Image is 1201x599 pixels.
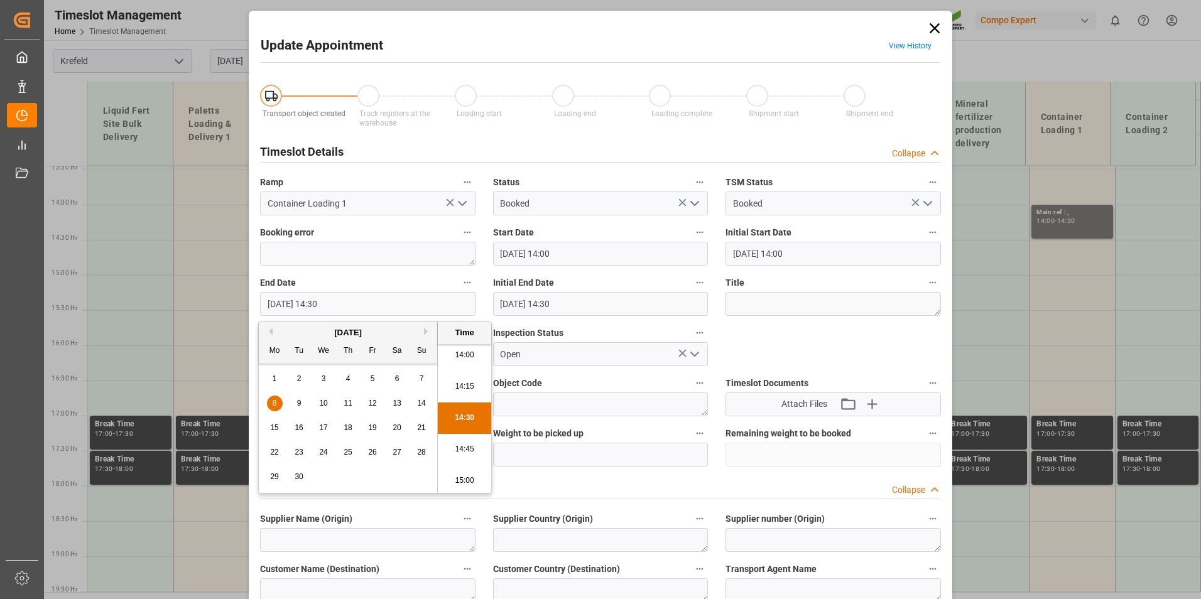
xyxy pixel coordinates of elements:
div: Sa [389,343,405,359]
div: Choose Monday, September 22nd, 2025 [267,445,283,460]
span: 25 [344,448,352,456]
button: Inspection Status [692,325,708,341]
div: Choose Saturday, September 13th, 2025 [389,396,405,411]
div: Choose Friday, September 5th, 2025 [365,371,381,387]
div: Choose Saturday, September 27th, 2025 [389,445,405,460]
div: Su [414,343,430,359]
li: 14:30 [438,402,491,434]
span: Transport object created [263,109,345,118]
span: 18 [344,423,352,432]
span: 8 [273,399,277,407]
div: Th [340,343,356,359]
span: 28 [417,448,425,456]
span: 15 [270,423,278,432]
span: 20 [393,423,401,432]
div: Tu [291,343,307,359]
span: Truck registers at the warehouse [359,109,430,127]
div: Choose Tuesday, September 2nd, 2025 [291,371,307,387]
span: TSM Status [725,176,773,189]
span: Supplier Name (Origin) [260,512,352,526]
h2: Timeslot Details [260,143,344,160]
span: 11 [344,399,352,407]
input: DD.MM.YYYY HH:MM [493,292,709,316]
div: Choose Sunday, September 7th, 2025 [414,371,430,387]
div: Choose Monday, September 29th, 2025 [267,469,283,485]
span: 14 [417,399,425,407]
span: Attach Files [781,397,827,411]
button: Customer Country (Destination) [692,561,708,577]
button: open menu [452,194,470,213]
span: 23 [295,448,303,456]
span: 30 [295,472,303,481]
span: 29 [270,472,278,481]
span: 21 [417,423,425,432]
input: DD.MM.YYYY HH:MM [260,292,476,316]
div: Choose Monday, September 8th, 2025 [267,396,283,411]
span: Supplier Country (Origin) [493,512,593,526]
span: Loading end [554,109,596,118]
div: Choose Thursday, September 11th, 2025 [340,396,356,411]
button: Customer Name (Destination) [459,561,476,577]
span: 3 [322,374,326,383]
li: 14:15 [438,371,491,402]
div: Choose Tuesday, September 16th, 2025 [291,420,307,436]
span: Weight to be picked up [493,427,584,440]
div: Choose Sunday, September 14th, 2025 [414,396,430,411]
div: Choose Wednesday, September 17th, 2025 [316,420,332,436]
div: month 2025-09 [263,367,434,489]
span: 2 [297,374,302,383]
div: Time [441,326,488,339]
button: Remaining weight to be booked [925,425,941,441]
input: Type to search/select [493,192,709,215]
span: Shipment end [846,109,893,118]
button: Next Month [424,328,432,335]
div: Choose Saturday, September 20th, 2025 [389,420,405,436]
div: Choose Friday, September 12th, 2025 [365,396,381,411]
span: 12 [368,399,376,407]
span: 17 [319,423,327,432]
div: Choose Thursday, September 18th, 2025 [340,420,356,436]
div: Choose Sunday, September 28th, 2025 [414,445,430,460]
span: 6 [395,374,399,383]
h2: Update Appointment [261,36,383,56]
button: Object Code [692,375,708,391]
span: 24 [319,448,327,456]
button: Title [925,274,941,291]
span: 27 [393,448,401,456]
span: Customer Name (Destination) [260,563,379,576]
input: DD.MM.YYYY HH:MM [493,242,709,266]
button: Supplier Country (Origin) [692,510,708,527]
span: 10 [319,399,327,407]
div: Choose Monday, September 15th, 2025 [267,420,283,436]
span: 7 [420,374,424,383]
button: Status [692,174,708,190]
div: Collapse [892,483,925,497]
button: open menu [917,194,936,213]
button: Transport Agent Name [925,561,941,577]
button: Initial Start Date [925,224,941,240]
span: 1 [273,374,277,383]
button: Supplier number (Origin) [925,510,941,527]
div: Choose Tuesday, September 9th, 2025 [291,396,307,411]
span: Transport Agent Name [725,563,817,576]
span: Loading complete [651,109,712,118]
button: Ramp [459,174,476,190]
span: Booking error [260,226,314,239]
button: Timeslot Documents [925,375,941,391]
div: [DATE] [259,326,437,339]
button: Weight to be picked up [692,425,708,441]
li: 14:00 [438,340,491,371]
div: Choose Saturday, September 6th, 2025 [389,371,405,387]
div: Choose Thursday, September 25th, 2025 [340,445,356,460]
span: 16 [295,423,303,432]
span: 19 [368,423,376,432]
span: Status [493,176,519,189]
li: 14:45 [438,434,491,465]
div: Mo [267,343,283,359]
button: Start Date [692,224,708,240]
div: Choose Tuesday, September 30th, 2025 [291,469,307,485]
div: Collapse [892,147,925,160]
span: 9 [297,399,302,407]
span: Ramp [260,176,283,189]
div: Choose Sunday, September 21st, 2025 [414,420,430,436]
